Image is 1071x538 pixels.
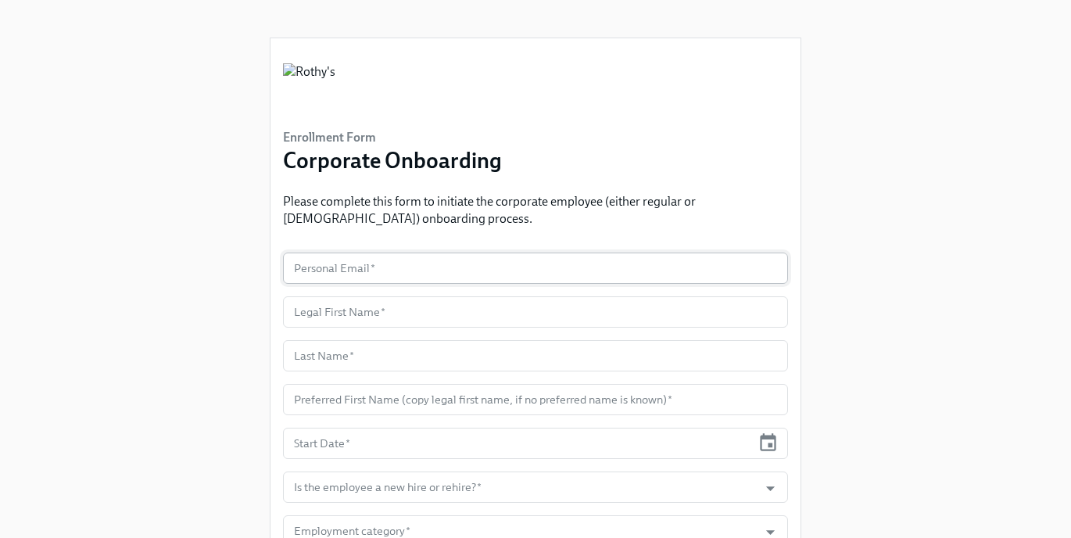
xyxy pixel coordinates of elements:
[283,428,751,459] input: MM/DD/YYYY
[758,476,783,500] button: Open
[283,146,502,174] h3: Corporate Onboarding
[283,63,335,110] img: Rothy's
[283,193,788,228] p: Please complete this form to initiate the corporate employee (either regular or [DEMOGRAPHIC_DATA...
[283,129,502,146] h6: Enrollment Form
